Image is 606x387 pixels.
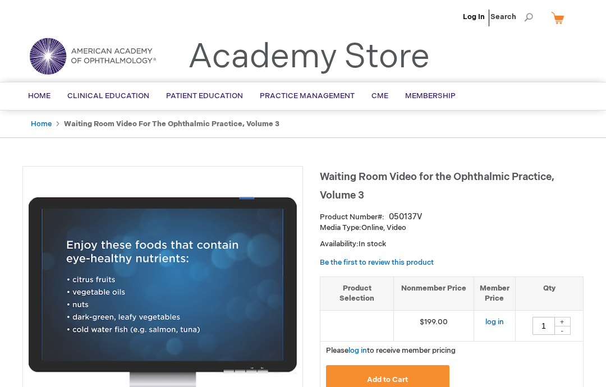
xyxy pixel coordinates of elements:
[490,6,533,28] span: Search
[320,239,584,250] p: Availability:
[260,91,355,100] span: Practice Management
[371,91,388,100] span: CME
[320,277,394,310] th: Product Selection
[394,310,474,341] td: $199.00
[405,91,456,100] span: Membership
[320,258,434,267] a: Be the first to review this product
[532,317,555,335] input: Qty
[515,277,583,310] th: Qty
[348,346,367,355] a: log in
[474,277,515,310] th: Member Price
[389,211,422,223] div: 050137V
[31,119,52,128] a: Home
[485,317,504,326] a: log in
[28,91,50,100] span: Home
[188,37,430,77] a: Academy Store
[166,91,243,100] span: Patient Education
[320,213,384,222] strong: Product Number
[67,91,149,100] span: Clinical Education
[359,239,386,248] span: In stock
[320,223,584,233] p: Online, Video
[463,12,485,21] a: Log In
[64,119,279,128] strong: Waiting Room Video for the Ophthalmic Practice, Volume 3
[367,375,408,384] span: Add to Cart
[320,171,554,201] span: Waiting Room Video for the Ophthalmic Practice, Volume 3
[320,223,361,232] strong: Media Type:
[554,317,571,326] div: +
[394,277,474,310] th: Nonmember Price
[554,326,571,335] div: -
[326,346,456,355] span: Please to receive member pricing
